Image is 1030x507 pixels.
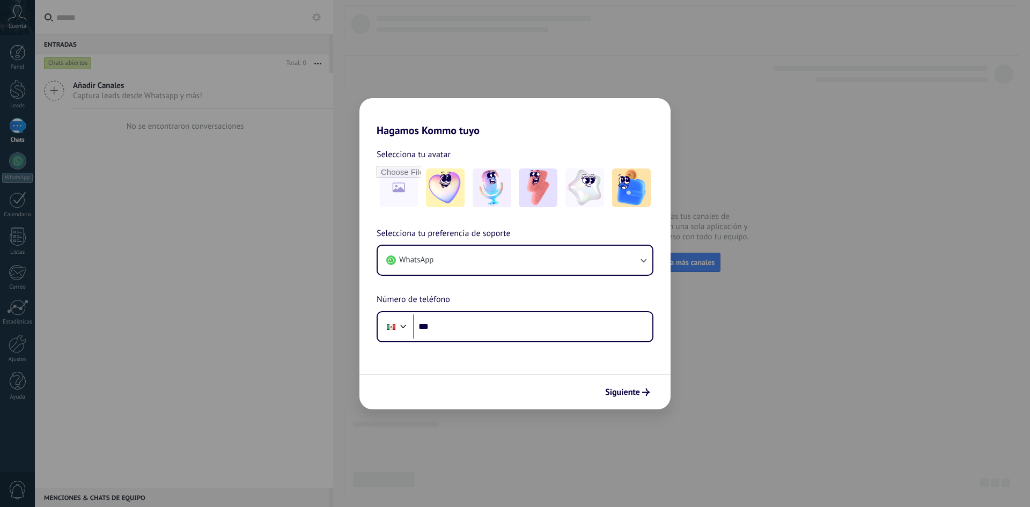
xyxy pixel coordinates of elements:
[377,227,511,241] span: Selecciona tu preferencia de soporte
[359,98,671,137] h2: Hagamos Kommo tuyo
[399,255,433,266] span: WhatsApp
[600,383,654,401] button: Siguiente
[426,168,465,207] img: -1.jpeg
[612,168,651,207] img: -5.jpeg
[473,168,511,207] img: -2.jpeg
[377,148,451,161] span: Selecciona tu avatar
[605,388,640,396] span: Siguiente
[381,315,401,338] div: Mexico: + 52
[377,293,450,307] span: Número de teléfono
[565,168,604,207] img: -4.jpeg
[378,246,652,275] button: WhatsApp
[519,168,557,207] img: -3.jpeg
